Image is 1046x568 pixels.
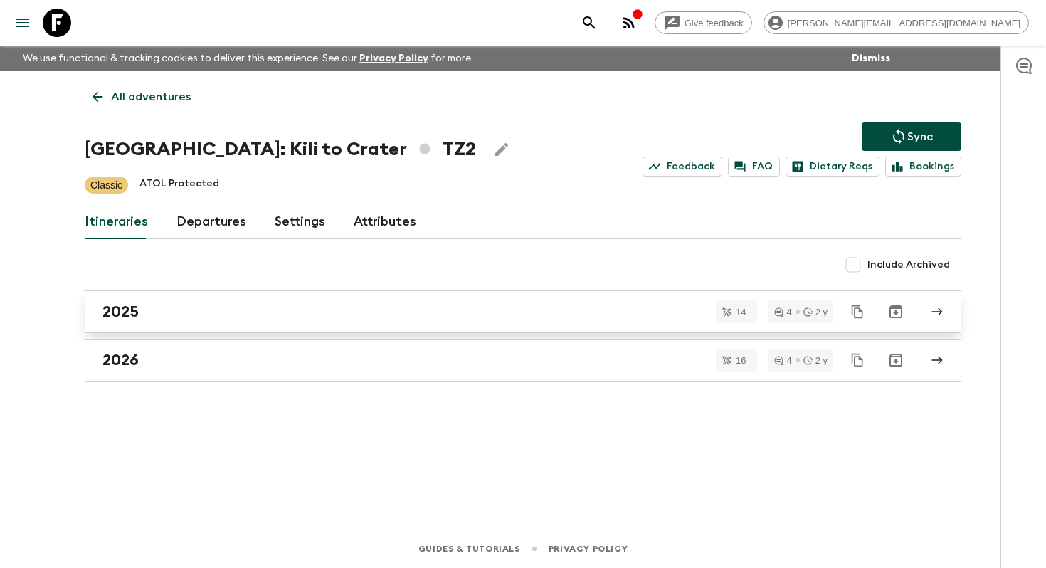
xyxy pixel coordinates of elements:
[655,11,752,34] a: Give feedback
[102,351,139,369] h2: 2026
[727,356,754,365] span: 16
[275,205,325,239] a: Settings
[885,157,961,177] a: Bookings
[359,53,428,63] a: Privacy Policy
[786,157,879,177] a: Dietary Reqs
[867,258,950,272] span: Include Archived
[907,128,933,145] p: Sync
[803,356,828,365] div: 2 y
[774,307,791,317] div: 4
[85,205,148,239] a: Itineraries
[882,298,910,326] button: Archive
[85,290,961,333] a: 2025
[774,356,791,365] div: 4
[85,339,961,382] a: 2026
[487,135,516,164] button: Edit Adventure Title
[102,303,139,321] h2: 2025
[139,177,219,194] p: ATOL Protected
[176,205,246,239] a: Departures
[354,205,416,239] a: Attributes
[764,11,1029,34] div: [PERSON_NAME][EMAIL_ADDRESS][DOMAIN_NAME]
[882,346,910,374] button: Archive
[728,157,780,177] a: FAQ
[677,18,751,28] span: Give feedback
[17,46,479,71] p: We use functional & tracking cookies to deliver this experience. See our for more.
[845,347,870,373] button: Duplicate
[575,9,603,37] button: search adventures
[111,88,191,105] p: All adventures
[643,157,722,177] a: Feedback
[85,83,199,111] a: All adventures
[549,541,628,557] a: Privacy Policy
[727,307,754,317] span: 14
[845,299,870,325] button: Duplicate
[85,135,476,164] h1: [GEOGRAPHIC_DATA]: Kili to Crater TZ2
[780,18,1028,28] span: [PERSON_NAME][EMAIL_ADDRESS][DOMAIN_NAME]
[803,307,828,317] div: 2 y
[862,122,961,151] button: Sync adventure departures to the booking engine
[418,541,520,557] a: Guides & Tutorials
[9,9,37,37] button: menu
[90,178,122,192] p: Classic
[848,48,894,68] button: Dismiss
